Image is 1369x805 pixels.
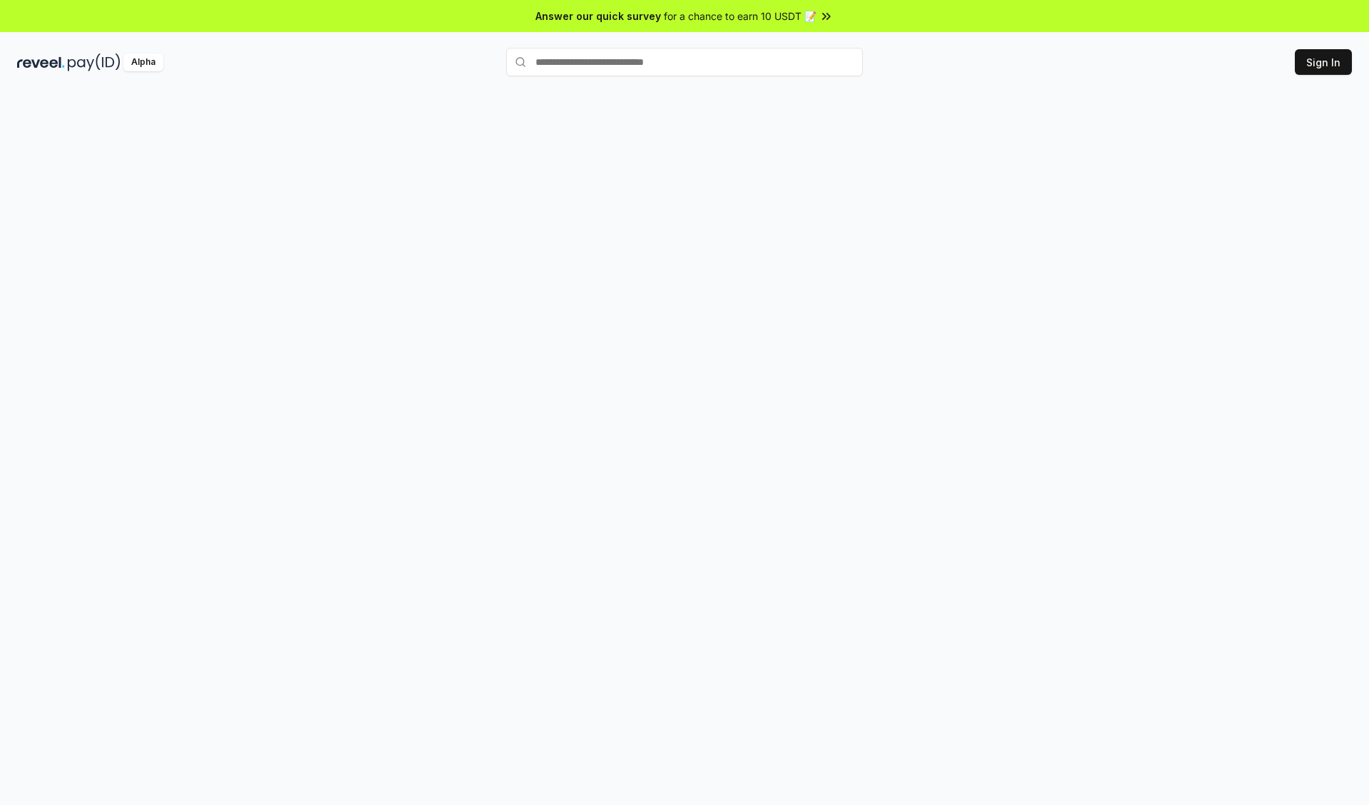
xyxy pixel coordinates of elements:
img: reveel_dark [17,53,65,71]
img: pay_id [68,53,121,71]
span: for a chance to earn 10 USDT 📝 [664,9,816,24]
span: Answer our quick survey [535,9,661,24]
div: Alpha [123,53,163,71]
button: Sign In [1295,49,1352,75]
